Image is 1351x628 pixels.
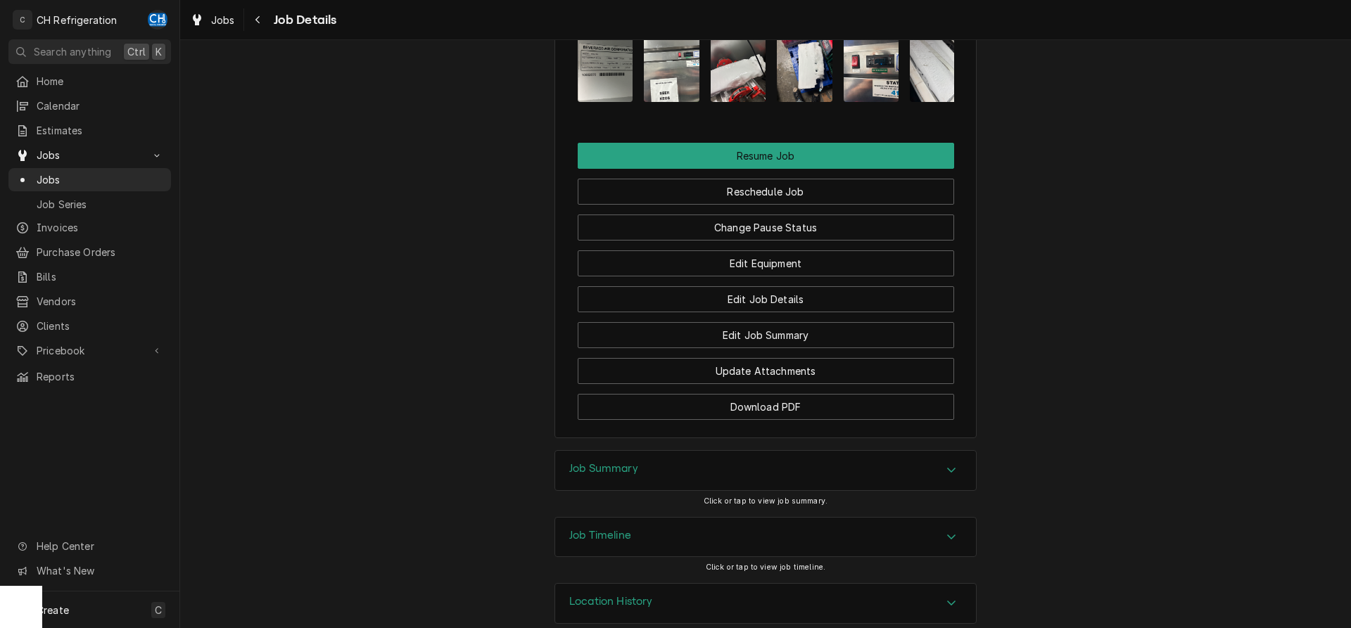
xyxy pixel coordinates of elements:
[711,28,766,102] img: Whh0YzmUQeetZcww8bRU
[148,10,167,30] div: CH
[37,319,164,333] span: Clients
[37,563,163,578] span: What's New
[844,28,899,102] img: eknIBJLQt2NEZvpIUssI
[578,179,954,205] button: Reschedule Job
[8,216,171,239] a: Invoices
[37,123,164,138] span: Estimates
[578,18,954,114] span: Attachments
[37,74,164,89] span: Home
[37,220,164,235] span: Invoices
[37,148,143,162] span: Jobs
[569,529,631,542] h3: Job Timeline
[554,450,977,491] div: Job Summary
[8,143,171,167] a: Go to Jobs
[555,584,976,623] div: Accordion Header
[554,517,977,558] div: Job Timeline
[644,28,699,102] img: KQPzWs0QQI2dUtkCwa0j
[8,39,171,64] button: Search anythingCtrlK
[155,603,162,617] span: C
[8,290,171,313] a: Vendors
[156,44,162,59] span: K
[8,241,171,264] a: Purchase Orders
[127,44,146,59] span: Ctrl
[569,462,638,475] h3: Job Summary
[37,343,143,358] span: Pricebook
[8,339,171,362] a: Go to Pricebook
[184,8,241,32] a: Jobs
[8,534,171,558] a: Go to Help Center
[578,312,954,348] div: Button Group Row
[247,8,269,31] button: Navigate back
[578,384,954,420] div: Button Group Row
[8,70,171,93] a: Home
[148,10,167,30] div: Chris Hiraga's Avatar
[777,28,832,102] img: a6ZOrDYiQxCjfJmrcpu6
[37,98,164,113] span: Calendar
[578,143,954,169] button: Resume Job
[8,168,171,191] a: Jobs
[37,172,164,187] span: Jobs
[37,539,163,553] span: Help Center
[578,394,954,420] button: Download PDF
[569,595,653,608] h3: Location History
[37,294,164,309] span: Vendors
[8,314,171,338] a: Clients
[578,322,954,348] button: Edit Job Summary
[555,451,976,490] button: Accordion Details Expand Trigger
[8,193,171,216] a: Job Series
[269,11,337,30] span: Job Details
[555,584,976,623] button: Accordion Details Expand Trigger
[578,205,954,241] div: Button Group Row
[578,143,954,169] div: Button Group Row
[37,369,164,384] span: Reports
[578,143,954,420] div: Button Group
[578,4,954,113] div: Attachments
[211,13,235,27] span: Jobs
[554,583,977,624] div: Location History
[37,269,164,284] span: Bills
[37,13,118,27] div: CH Refrigeration
[8,265,171,288] a: Bills
[578,358,954,384] button: Update Attachments
[8,119,171,142] a: Estimates
[8,559,171,582] a: Go to What's New
[704,496,827,506] span: Click or tap to view job summary.
[706,563,825,572] span: Click or tap to view job timeline.
[555,518,976,557] div: Accordion Header
[37,245,164,259] span: Purchase Orders
[8,94,171,117] a: Calendar
[910,28,965,102] img: W4PxNdYrTkiqvsGbvS1h
[578,286,954,312] button: Edit Job Details
[8,365,171,388] a: Reports
[555,518,976,557] button: Accordion Details Expand Trigger
[578,241,954,276] div: Button Group Row
[578,28,633,102] img: r4loVCZSO2x49obrDi9A
[555,451,976,490] div: Accordion Header
[37,197,164,212] span: Job Series
[578,169,954,205] div: Button Group Row
[13,10,32,30] div: C
[578,214,954,241] button: Change Pause Status
[578,276,954,312] div: Button Group Row
[578,250,954,276] button: Edit Equipment
[37,604,69,616] span: Create
[578,348,954,384] div: Button Group Row
[34,44,111,59] span: Search anything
